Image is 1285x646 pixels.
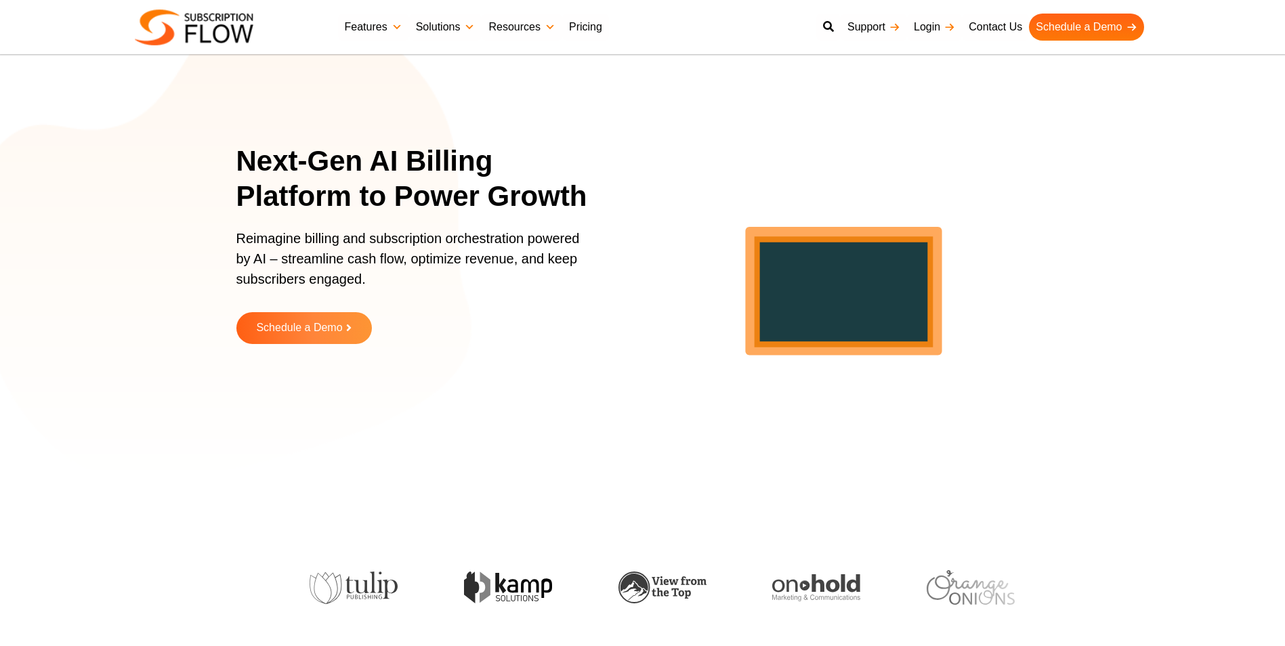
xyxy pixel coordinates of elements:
img: orange-onions [926,570,1014,605]
a: Support [841,14,907,41]
span: Schedule a Demo [256,322,342,334]
a: Contact Us [962,14,1029,41]
a: Features [338,14,409,41]
a: Resources [482,14,562,41]
img: view-from-the-top [617,572,705,603]
a: Schedule a Demo [236,312,372,344]
img: Subscriptionflow [135,9,253,45]
a: Solutions [409,14,482,41]
p: Reimagine billing and subscription orchestration powered by AI – streamline cash flow, optimize r... [236,228,589,303]
h1: Next-Gen AI Billing Platform to Power Growth [236,144,606,215]
a: Schedule a Demo [1029,14,1143,41]
img: kamp-solution [463,572,551,603]
img: onhold-marketing [772,574,860,601]
a: Login [907,14,962,41]
a: Pricing [562,14,609,41]
img: tulip-publishing [309,572,397,604]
